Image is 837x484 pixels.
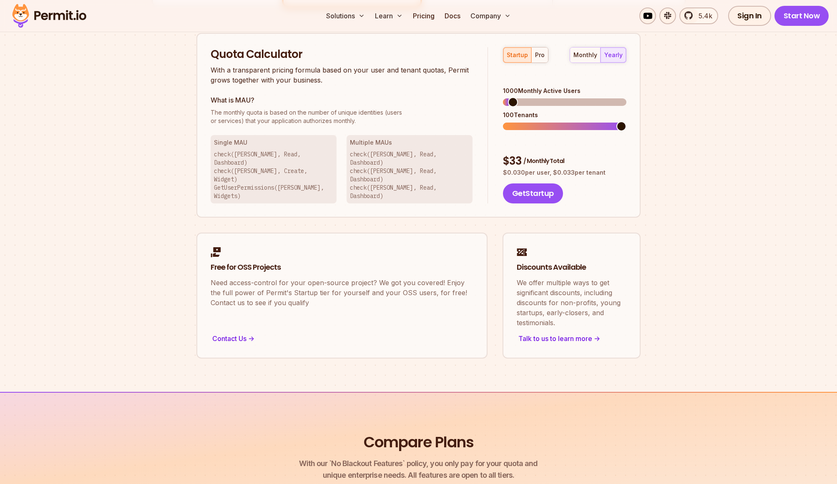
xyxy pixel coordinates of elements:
[517,333,626,344] div: Talk to us to learn more
[364,432,474,453] h2: Compare Plans
[594,334,600,344] span: ->
[196,233,488,359] a: Free for OSS ProjectsNeed access-control for your open-source project? We got you covered! Enjoy ...
[728,6,771,26] a: Sign In
[211,95,473,105] h3: What is MAU?
[323,8,368,24] button: Solutions
[503,168,626,177] p: $ 0.030 per user, $ 0.033 per tenant
[503,87,626,95] div: 1000 Monthly Active Users
[350,138,469,147] h3: Multiple MAUs
[517,278,626,328] p: We offer multiple ways to get significant discounts, including discounts for non-profits, young s...
[503,154,626,169] div: $ 33
[503,233,641,359] a: Discounts AvailableWe offer multiple ways to get significant discounts, including discounts for n...
[350,150,469,200] p: check([PERSON_NAME], Read, Dashboard) check([PERSON_NAME], Read, Dashboard) check([PERSON_NAME], ...
[441,8,464,24] a: Docs
[211,65,473,85] p: With a transparent pricing formula based on your user and tenant quotas, Permit grows together wi...
[299,458,538,481] p: unique enterprise needs. All features are open to all tiers.
[299,458,538,469] span: With our `No Blackout Features` policy, you only pay for your quota and
[211,108,473,117] span: The monthly quota is based on the number of unique identities (users
[248,334,254,344] span: ->
[503,183,563,203] button: GetStartup
[523,157,564,165] span: / Monthly Total
[694,11,712,21] span: 5.4k
[214,138,333,147] h3: Single MAU
[372,8,406,24] button: Learn
[517,262,626,273] h2: Discounts Available
[535,51,545,59] div: pro
[211,333,473,344] div: Contact Us
[467,8,514,24] button: Company
[410,8,438,24] a: Pricing
[573,51,597,59] div: monthly
[503,111,626,119] div: 100 Tenants
[774,6,829,26] a: Start Now
[214,150,333,200] p: check([PERSON_NAME], Read, Dashboard) check([PERSON_NAME], Create, Widget) GetUserPermissions([PE...
[211,278,473,308] p: Need access-control for your open-source project? We got you covered! Enjoy the full power of Per...
[211,47,473,62] h2: Quota Calculator
[211,108,473,125] p: or services) that your application authorizes monthly.
[8,2,90,30] img: Permit logo
[679,8,718,24] a: 5.4k
[211,262,473,273] h2: Free for OSS Projects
